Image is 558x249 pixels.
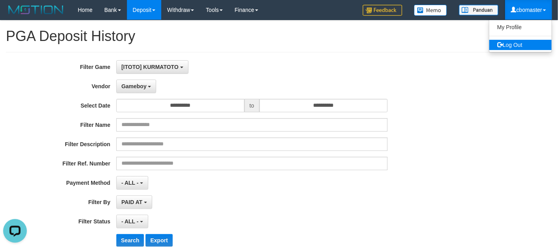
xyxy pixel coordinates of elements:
span: Gameboy [121,83,147,89]
span: [ITOTO] KURMATOTO [121,64,179,70]
span: - ALL - [121,180,139,186]
button: [ITOTO] KURMATOTO [116,60,188,74]
button: Open LiveChat chat widget [3,3,27,27]
img: Button%20Memo.svg [414,5,447,16]
img: Feedback.jpg [363,5,402,16]
h1: PGA Deposit History [6,28,552,44]
button: PAID AT [116,195,152,209]
button: - ALL - [116,215,148,228]
span: - ALL - [121,218,139,225]
img: MOTION_logo.png [6,4,66,16]
img: panduan.png [459,5,498,15]
span: to [244,99,259,112]
button: - ALL - [116,176,148,190]
button: Search [116,234,144,247]
span: PAID AT [121,199,142,205]
a: Log Out [489,40,552,50]
a: My Profile [489,22,552,32]
button: Gameboy [116,80,157,93]
button: Export [146,234,172,247]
